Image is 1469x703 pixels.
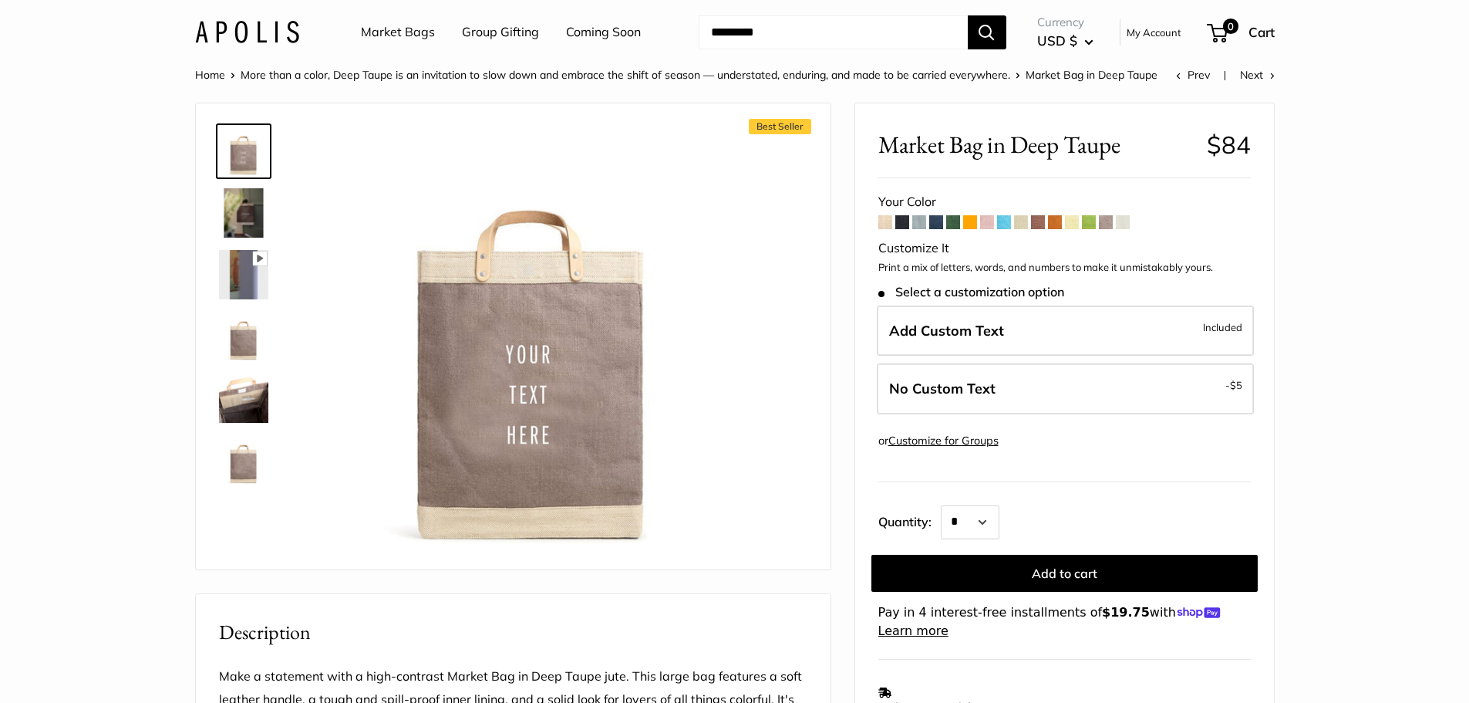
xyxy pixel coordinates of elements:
a: Market Bag in Deep Taupe [216,185,271,241]
button: USD $ [1037,29,1093,53]
span: Market Bag in Deep Taupe [878,130,1195,159]
span: $84 [1207,130,1251,160]
span: $5 [1230,379,1242,391]
a: My Account [1127,23,1181,42]
a: Market Bag in Deep Taupe [216,309,271,364]
button: Add to cart [871,555,1258,592]
div: or [878,431,999,451]
button: Search [968,15,1006,49]
img: Market Bag in Deep Taupe [219,312,268,361]
a: Prev [1176,68,1210,82]
span: No Custom Text [889,380,996,397]
img: Market Bag in Deep Taupe [219,188,268,238]
a: Next [1240,68,1275,82]
span: - [1225,376,1242,394]
a: 0 Cart [1208,20,1275,45]
a: Group Gifting [462,21,539,44]
a: Market Bag in Deep Taupe [216,247,271,302]
a: Market Bags [361,21,435,44]
img: Market Bag in Deep Taupe [219,250,268,299]
div: Customize It [878,237,1251,260]
span: Select a customization option [878,285,1064,299]
span: Best Seller [749,119,811,134]
span: 0 [1222,19,1238,34]
a: Market Bag in Deep Taupe [216,123,271,179]
a: Home [195,68,225,82]
img: Market Bag in Deep Taupe [219,373,268,423]
span: Add Custom Text [889,322,1004,340]
span: Market Bag in Deep Taupe [1026,68,1157,82]
input: Search... [699,15,968,49]
span: Currency [1037,12,1093,33]
span: Included [1203,318,1242,336]
label: Quantity: [878,501,941,539]
h2: Description [219,617,807,647]
img: Apolis [195,21,299,43]
a: Customize for Groups [888,434,999,448]
div: Your Color [878,191,1251,214]
img: Market Bag in Deep Taupe [319,127,745,553]
a: Market Bag in Deep Taupe [216,370,271,426]
a: Market Bag in Deep Taupe [216,432,271,488]
p: Print a mix of letters, words, and numbers to make it unmistakably yours. [878,260,1251,275]
img: Market Bag in Deep Taupe [219,435,268,485]
img: Market Bag in Deep Taupe [219,127,268,176]
span: Cart [1248,24,1275,40]
label: Leave Blank [877,363,1254,414]
nav: Breadcrumb [195,65,1157,85]
span: USD $ [1037,32,1077,49]
a: More than a color, Deep Taupe is an invitation to slow down and embrace the shift of season — und... [241,68,1010,82]
label: Add Custom Text [877,306,1254,357]
a: Coming Soon [566,21,641,44]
